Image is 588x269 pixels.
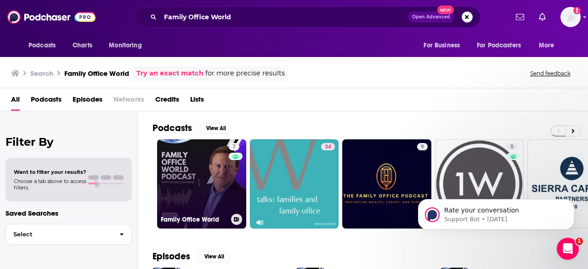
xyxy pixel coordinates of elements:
span: for more precise results [205,68,285,79]
button: open menu [102,37,153,54]
a: 9 [417,143,428,150]
a: 34 [250,139,339,229]
span: 7 [232,143,236,152]
h2: Episodes [153,251,190,262]
a: EpisodesView All [153,251,231,262]
img: User Profile [560,7,581,27]
h3: Family Office World [161,216,227,223]
span: 34 [325,143,331,152]
img: Podchaser - Follow, Share and Rate Podcasts [7,8,96,26]
a: Show notifications dropdown [512,9,528,25]
button: Send feedback [527,69,573,77]
span: Monitoring [109,39,141,52]
span: More [539,39,554,52]
button: View All [198,251,231,262]
a: 34 [321,143,335,150]
iframe: Intercom notifications message [404,180,588,244]
span: 9 [421,143,424,152]
button: Select [6,224,132,245]
h2: Podcasts [153,122,192,134]
a: PodcastsView All [153,122,232,134]
button: open menu [417,37,471,54]
button: Show profile menu [560,7,581,27]
a: 9 [342,139,431,229]
svg: Add a profile image [573,7,581,14]
span: 5 [510,143,514,152]
span: Want to filter your results? [14,169,86,175]
a: All [11,92,20,111]
a: 7 [229,143,239,150]
span: 1 [576,238,583,245]
span: For Podcasters [477,39,521,52]
a: 5 [435,139,524,229]
button: open menu [471,37,534,54]
a: 7Family Office World [157,139,246,229]
span: Podcasts [28,39,56,52]
span: Networks [113,92,144,111]
a: Credits [155,92,179,111]
span: Logged in as MattieVG [560,7,581,27]
a: Charts [67,37,98,54]
p: Saved Searches [6,209,132,217]
span: For Business [424,39,460,52]
a: Podcasts [31,92,62,111]
button: open menu [22,37,68,54]
a: Try an exact match [136,68,204,79]
span: Choose a tab above to access filters. [14,178,86,191]
h3: Family Office World [64,69,129,78]
span: Open Advanced [412,15,450,19]
button: open menu [532,37,566,54]
h2: Filter By [6,135,132,149]
span: Charts [73,39,92,52]
iframe: Intercom live chat [557,238,579,260]
div: Search podcasts, credits, & more... [135,6,481,28]
h3: Search [30,69,53,78]
span: New [437,6,454,14]
input: Search podcasts, credits, & more... [160,10,408,24]
a: Show notifications dropdown [535,9,549,25]
button: View All [199,123,232,134]
a: 5 [507,143,517,150]
a: Lists [190,92,204,111]
a: Episodes [73,92,102,111]
span: Select [6,231,112,237]
button: Open AdvancedNew [408,11,454,23]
